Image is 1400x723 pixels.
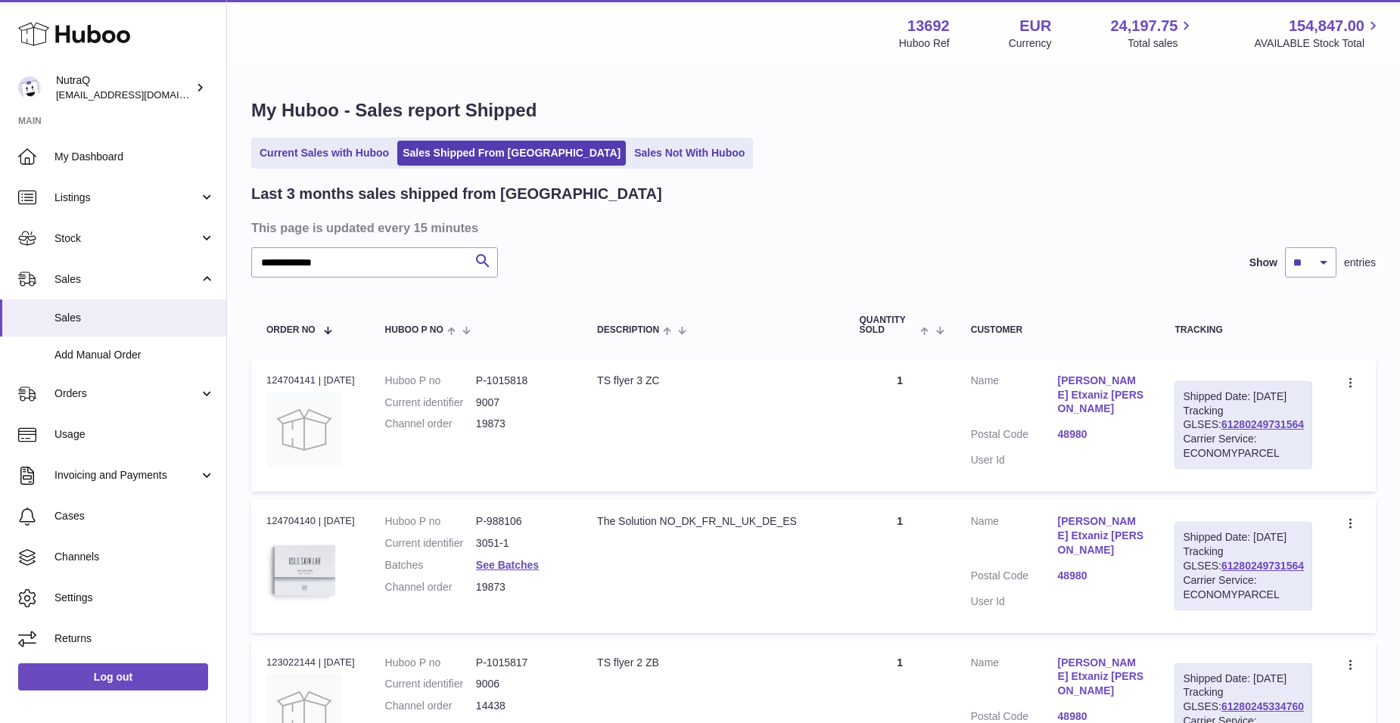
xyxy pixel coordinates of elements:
div: Shipped Date: [DATE] [1183,389,1304,404]
dt: Huboo P no [385,514,476,529]
div: Tracking GLSES: [1174,381,1312,469]
dt: Current identifier [385,677,476,691]
div: Shipped Date: [DATE] [1183,530,1304,545]
h3: This page is updated every 15 minutes [251,219,1372,236]
h2: Last 3 months sales shipped from [GEOGRAPHIC_DATA] [251,184,662,204]
img: 136921728478892.jpg [266,533,342,609]
span: Huboo P no [385,325,443,335]
dd: 19873 [476,417,567,431]
div: Carrier Service: ECONOMYPARCEL [1183,573,1304,602]
div: Huboo Ref [899,36,950,51]
dt: User Id [971,453,1058,467]
dt: Huboo P no [385,656,476,670]
dt: Current identifier [385,396,476,410]
div: 124704140 | [DATE] [266,514,355,528]
span: Returns [54,631,215,646]
dt: Huboo P no [385,374,476,388]
span: Channels [54,550,215,564]
dd: 9007 [476,396,567,410]
div: 123022144 | [DATE] [266,656,355,669]
dt: Channel order [385,580,476,594]
span: 154,847.00 [1289,16,1364,36]
a: Sales Shipped From [GEOGRAPHIC_DATA] [397,141,626,166]
dd: 19873 [476,580,567,594]
span: AVAILABLE Stock Total [1254,36,1382,51]
span: Stock [54,231,199,246]
dd: P-1015818 [476,374,567,388]
div: Carrier Service: ECONOMYPARCEL [1183,432,1304,461]
strong: EUR [1019,16,1051,36]
a: 48980 [1058,427,1145,442]
dd: 3051-1 [476,536,567,551]
dt: Name [971,374,1058,420]
a: 61280245334760 [1221,700,1304,712]
div: Tracking [1174,325,1312,335]
span: Listings [54,191,199,205]
span: My Dashboard [54,150,215,164]
dd: 14438 [476,699,567,713]
div: NutraQ [56,73,192,102]
span: Invoicing and Payments [54,468,199,483]
img: log@nutraq.com [18,76,41,99]
div: Currency [1009,36,1052,51]
a: [PERSON_NAME] Etxaniz [PERSON_NAME] [1058,656,1145,699]
a: [PERSON_NAME] Etxaniz [PERSON_NAME] [1058,374,1145,417]
span: Add Manual Order [54,348,215,362]
span: Order No [266,325,316,335]
dt: Channel order [385,699,476,713]
dt: User Id [971,594,1058,609]
dt: Postal Code [971,427,1058,445]
dt: Postal Code [971,569,1058,587]
h1: My Huboo - Sales report Shipped [251,98,1376,123]
span: Quantity Sold [860,315,917,335]
dt: Name [971,656,1058,703]
dt: Current identifier [385,536,476,551]
a: Log out [18,663,208,690]
div: TS flyer 3 ZC [597,374,829,388]
label: Show [1249,256,1277,270]
span: Total sales [1128,36,1195,51]
span: entries [1344,256,1376,270]
dd: P-988106 [476,514,567,529]
span: Orders [54,386,199,401]
strong: 13692 [907,16,950,36]
div: The Solution NO_DK_FR_NL_UK_DE_ES [597,514,829,529]
a: See Batches [476,559,539,571]
div: TS flyer 2 ZB [597,656,829,670]
a: Sales Not With Huboo [629,141,750,166]
dt: Name [971,514,1058,561]
span: Description [597,325,659,335]
a: 154,847.00 AVAILABLE Stock Total [1254,16,1382,51]
a: 48980 [1058,569,1145,583]
span: Sales [54,272,199,287]
a: Current Sales with Huboo [254,141,394,166]
a: [PERSON_NAME] Etxaniz [PERSON_NAME] [1058,514,1145,557]
img: no-photo.jpg [266,392,342,467]
dd: P-1015817 [476,656,567,670]
div: 124704141 | [DATE] [266,374,355,387]
div: Tracking GLSES: [1174,522,1312,610]
span: [EMAIL_ADDRESS][DOMAIN_NAME] [56,88,222,101]
a: 24,197.75 Total sales [1110,16,1195,51]
a: 61280249731564 [1221,418,1304,430]
span: Sales [54,311,215,325]
span: Cases [54,509,215,523]
div: Shipped Date: [DATE] [1183,672,1304,686]
dt: Batches [385,558,476,573]
td: 1 [845,499,956,632]
div: Customer [971,325,1145,335]
span: Settings [54,591,215,605]
td: 1 [845,358,956,492]
dd: 9006 [476,677,567,691]
span: Usage [54,427,215,442]
dt: Channel order [385,417,476,431]
span: 24,197.75 [1110,16,1178,36]
a: 61280249731564 [1221,560,1304,572]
